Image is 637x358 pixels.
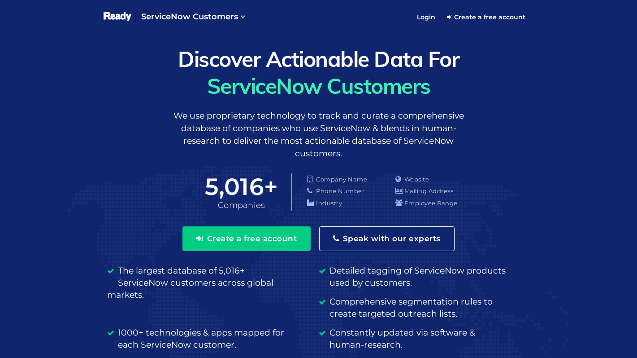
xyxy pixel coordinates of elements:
[441,10,532,24] a: Create a free account
[61,45,576,99] h1: Discover Actionable Data For
[141,12,238,22] span: ServiceNow Customers
[395,187,484,199] li: Mailing Address
[61,72,576,99] span: ServiceNow Customers
[319,265,530,289] li: Detailed tagging of ServiceNow products used by customers.
[319,327,530,351] li: Constantly updated via software & human-research.
[107,265,319,301] li: The largest database of 5,016+ ServiceNow customers across global markets.
[104,11,132,22] img: logo
[417,13,435,21] span: Login
[61,102,576,160] p: We use proprietary technology to track and curate a comprehensive database of companies who use S...
[205,174,278,200] span: 5,016+
[182,226,311,251] button: Create a free account
[395,199,484,211] li: Employee Range
[319,296,530,320] li: Comprehensive segmentation rules to create targeted outreach lists.
[319,226,455,251] button: Speak with our experts
[107,327,319,351] li: 1000+ technologies & apps mapped for each ServiceNow customer.
[395,175,484,187] li: Website
[307,187,395,199] li: Phone Number
[412,6,441,28] a: Login
[218,200,265,210] span: Companies
[136,4,251,30] a: ServiceNow Customers
[307,175,395,187] li: Company Name
[307,199,395,211] li: Industry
